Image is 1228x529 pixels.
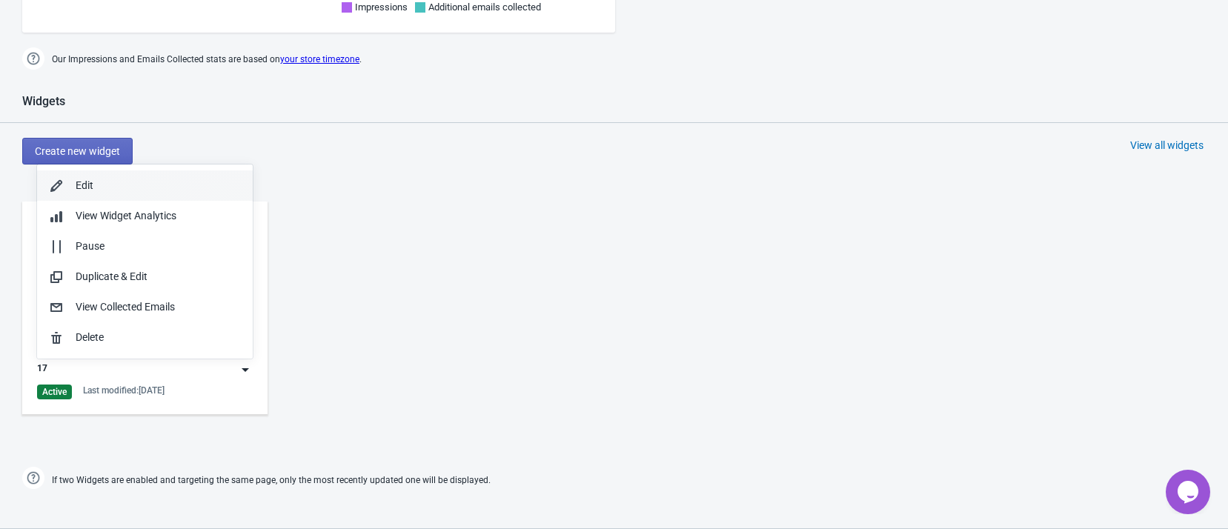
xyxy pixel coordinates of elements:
[22,138,133,164] button: Create new widget
[37,231,253,262] button: Pause
[52,47,362,72] span: Our Impressions and Emails Collected stats are based on .
[35,145,120,157] span: Create new widget
[22,47,44,70] img: help.png
[76,239,241,254] div: Pause
[37,322,253,353] button: Delete
[428,1,541,13] span: Additional emails collected
[37,201,253,231] button: View Widget Analytics
[76,269,241,285] div: Duplicate & Edit
[1130,138,1204,153] div: View all widgets
[76,299,241,315] div: View Collected Emails
[52,468,491,493] span: If two Widgets are enabled and targeting the same page, only the most recently updated one will b...
[37,292,253,322] button: View Collected Emails
[76,330,241,345] div: Delete
[37,262,253,292] button: Duplicate & Edit
[37,362,47,377] div: 17
[1166,470,1213,514] iframe: chat widget
[280,54,359,64] a: your store timezone
[37,385,72,399] div: Active
[76,210,176,222] span: View Widget Analytics
[76,178,241,193] div: Edit
[37,170,253,201] button: Edit
[22,467,44,489] img: help.png
[355,1,408,13] span: Impressions
[83,385,165,396] div: Last modified: [DATE]
[238,362,253,377] img: dropdown.png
